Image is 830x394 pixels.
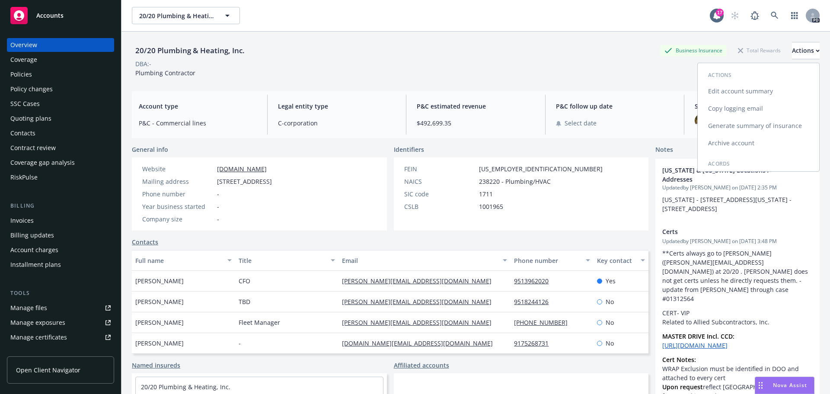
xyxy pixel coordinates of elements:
[7,126,114,140] a: Contacts
[606,276,616,285] span: Yes
[394,361,449,370] a: Affiliated accounts
[746,7,763,24] a: Report a Bug
[514,277,555,285] a: 9513962020
[10,243,58,257] div: Account charges
[132,7,240,24] button: 20/20 Plumbing & Heating, Inc.
[142,177,214,186] div: Mailing address
[342,256,498,265] div: Email
[235,250,338,271] button: Title
[10,228,54,242] div: Billing updates
[662,383,703,391] strong: Upon request
[708,71,731,79] span: Actions
[10,82,53,96] div: Policy changes
[239,297,250,306] span: TBD
[10,330,67,344] div: Manage certificates
[132,237,158,247] a: Contacts
[514,318,575,327] a: [PHONE_NUMBER]
[342,318,498,327] a: [PERSON_NAME][EMAIL_ADDRESS][DOMAIN_NAME]
[662,356,696,364] strong: Cert Notes:
[7,112,114,125] a: Quoting plans
[7,3,114,28] a: Accounts
[708,160,730,167] span: Acords
[7,97,114,111] a: SSC Cases
[479,189,493,199] span: 1711
[662,332,734,340] strong: MASTER DRIVE Incl. CCD:
[7,38,114,52] a: Overview
[142,202,214,211] div: Year business started
[766,7,783,24] a: Search
[132,45,248,56] div: 20/20 Plumbing & Heating, Inc.
[338,250,511,271] button: Email
[773,381,807,389] span: Nova Assist
[606,297,614,306] span: No
[10,141,56,155] div: Contract review
[7,141,114,155] a: Contract review
[662,308,813,327] p: CERT- VIP Related to Allied Subcontractors, Inc.
[755,377,814,394] button: Nova Assist
[10,316,65,330] div: Manage exposures
[217,177,272,186] span: [STREET_ADDRESS]
[7,316,114,330] a: Manage exposures
[10,345,51,359] div: Manage BORs
[655,159,820,220] div: [US_STATE] & [US_STATE] Locations / AddressesUpdatedby [PERSON_NAME] on [DATE] 2:35 PM[US_STATE] ...
[142,189,214,199] div: Phone number
[7,301,114,315] a: Manage files
[10,112,51,125] div: Quoting plans
[734,45,785,56] div: Total Rewards
[135,59,151,68] div: DBA: -
[417,102,535,111] span: P&C estimated revenue
[135,318,184,327] span: [PERSON_NAME]
[655,145,673,155] span: Notes
[514,298,555,306] a: 9518244126
[10,97,40,111] div: SSC Cases
[606,339,614,348] span: No
[10,170,38,184] div: RiskPulse
[394,145,424,154] span: Identifiers
[239,276,250,285] span: CFO
[142,164,214,173] div: Website
[662,227,790,236] span: Certs
[662,237,813,245] span: Updated by [PERSON_NAME] on [DATE] 3:48 PM
[404,177,476,186] div: NAICS
[10,53,37,67] div: Coverage
[141,383,230,391] a: 20/20 Plumbing & Heating, Inc.
[7,53,114,67] a: Coverage
[7,258,114,272] a: Installment plans
[698,135,819,152] a: Archive account
[239,339,241,348] span: -
[417,119,535,128] span: $492,699.35
[479,164,603,173] span: [US_EMPLOYER_IDENTIFICATION_NUMBER]
[695,114,709,128] img: photo
[10,38,37,52] div: Overview
[10,126,35,140] div: Contacts
[662,195,813,213] p: [US_STATE] - [STREET_ADDRESS][US_STATE] - [STREET_ADDRESS]
[7,67,114,81] a: Policies
[36,12,64,19] span: Accounts
[139,119,257,128] span: P&C - Commercial lines
[698,117,819,135] a: Generate summary of insurance
[217,215,219,224] span: -
[698,100,819,117] a: Copy logging email
[606,318,614,327] span: No
[662,184,813,192] span: Updated by [PERSON_NAME] on [DATE] 2:35 PM
[7,170,114,184] a: RiskPulse
[7,345,114,359] a: Manage BORs
[726,7,744,24] a: Start snowing
[142,215,214,224] div: Company size
[479,202,503,211] span: 1001965
[792,42,820,59] button: Actions
[514,339,555,347] a: 9175268731
[660,45,727,56] div: Business Insurance
[7,82,114,96] a: Policy changes
[662,166,790,184] span: [US_STATE] & [US_STATE] Locations / Addresses
[16,365,80,375] span: Open Client Navigator
[132,250,235,271] button: Full name
[404,189,476,199] div: SIC code
[135,297,184,306] span: [PERSON_NAME]
[786,7,803,24] a: Switch app
[10,214,34,227] div: Invoices
[7,214,114,227] a: Invoices
[135,69,195,77] span: Plumbing Contractor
